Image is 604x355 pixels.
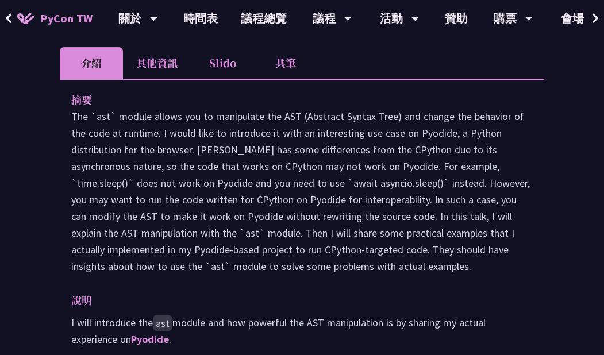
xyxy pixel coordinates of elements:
span: PyCon TW [40,10,93,27]
li: Slido [191,47,254,79]
li: 共筆 [254,47,317,79]
a: PyCon TW [6,4,104,33]
p: The `ast` module allows you to manipulate the AST (Abstract Syntax Tree) and change the behavior ... [71,108,533,275]
li: 介紹 [60,47,123,79]
li: 其他資訊 [123,47,191,79]
p: I will introduce the module and how powerful the AST manipulation is by sharing my actual experie... [71,314,533,348]
p: 摘要 [71,91,510,108]
p: 說明 [71,292,510,308]
code: ast [153,315,172,331]
a: Pyodide [131,333,169,346]
img: Home icon of PyCon TW 2025 [17,13,34,24]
